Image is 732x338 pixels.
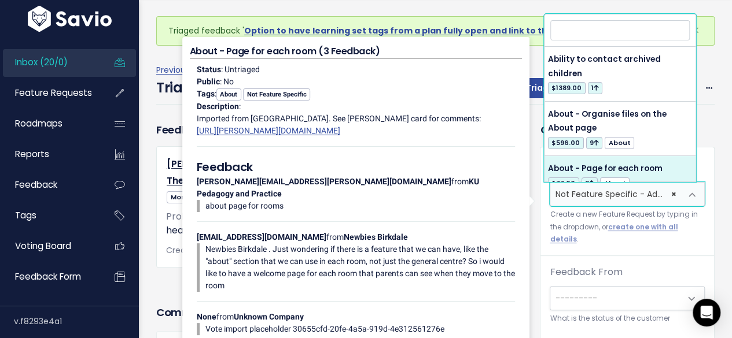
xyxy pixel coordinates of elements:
[548,109,667,133] span: About - Organise files on the About page
[167,157,245,170] a: [PERSON_NAME]
[14,306,139,336] div: v.f8293e4a1
[166,224,494,237] p: hearts / likes for educators
[550,209,705,246] small: Create a new Feature Request by typing in the dropdown, or .
[3,233,96,259] a: Voting Board
[540,122,715,138] h3: Organize
[166,210,205,223] span: Problem
[156,122,207,138] h3: Feedback
[197,65,221,74] strong: Status
[167,174,440,187] a: The [PERSON_NAME] and [PERSON_NAME] Nursery School
[15,87,92,99] span: Feature Requests
[548,82,586,94] span: $1389.00
[156,16,715,46] div: Triaged feedback ' '
[197,232,326,242] strong: [EMAIL_ADDRESS][DOMAIN_NAME]
[197,126,340,135] a: [URL][PERSON_NAME][DOMAIN_NAME]
[693,299,720,326] div: Open Intercom Messenger
[600,177,630,190] span: About
[3,172,96,198] a: Feedback
[156,77,279,98] h4: Triage Feedback
[205,200,515,212] p: about page for rooms
[3,110,96,137] a: Roadmaps
[216,88,241,101] span: About
[588,82,602,94] span: 1
[3,80,96,106] a: Feature Requests
[15,209,36,221] span: Tags
[15,117,62,129] span: Roadmaps
[582,177,598,190] span: 3
[548,163,663,174] span: About - Page for each room
[197,89,215,98] strong: Tags
[3,49,96,76] a: Inbox (20/0)
[243,88,310,101] span: Not Feature Specific
[344,232,408,242] strong: Newbies Birkdale
[548,177,579,190] span: $77.00
[197,77,220,86] strong: Public
[15,179,57,191] span: Feedback
[671,183,676,206] span: ×
[166,244,457,256] span: Created by Savio Intercom Bot on |
[493,78,569,99] button: Mark Triaged
[205,243,515,292] p: Newbies Birkdale . Just wondering if there is a feature that we can have, like the "about" sectio...
[586,137,602,149] span: 9
[15,148,49,160] span: Reports
[25,6,115,32] img: logo-white.9d6f32f41409.svg
[3,141,96,168] a: Reports
[156,304,503,321] h3: Comments ( )
[3,263,96,290] a: Feedback form
[3,202,96,229] a: Tags
[550,222,678,244] a: create one with all details
[555,292,597,304] span: ---------
[234,312,304,321] strong: Unknown Company
[605,137,634,149] span: About
[205,323,515,335] p: Vote import placeholder 30655cfd-20fe-4a5a-919d-4e312561276e
[190,44,522,59] h4: About - Page for each room (3 Feedback)
[15,270,81,283] span: Feedback form
[244,25,674,36] a: Option to have learning set tags from a plan fully open and link to the original learning set for c…
[548,54,661,79] span: Ability to contact archived children
[15,56,68,68] span: Inbox (20/0)
[197,102,239,111] strong: Description
[550,313,705,325] small: What is the status of the customer
[197,312,216,321] strong: None
[548,137,584,149] span: $596.00
[197,158,515,176] h5: Feedback
[167,191,238,203] span: Monthly spend:
[197,177,451,186] strong: [PERSON_NAME][EMAIL_ADDRESS][PERSON_NAME][DOMAIN_NAME]
[156,64,190,76] a: Previous
[550,265,622,279] label: Feedback From
[15,240,71,252] span: Voting Board
[197,113,515,137] p: Imported from [GEOGRAPHIC_DATA]. See [PERSON_NAME] card for comments:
